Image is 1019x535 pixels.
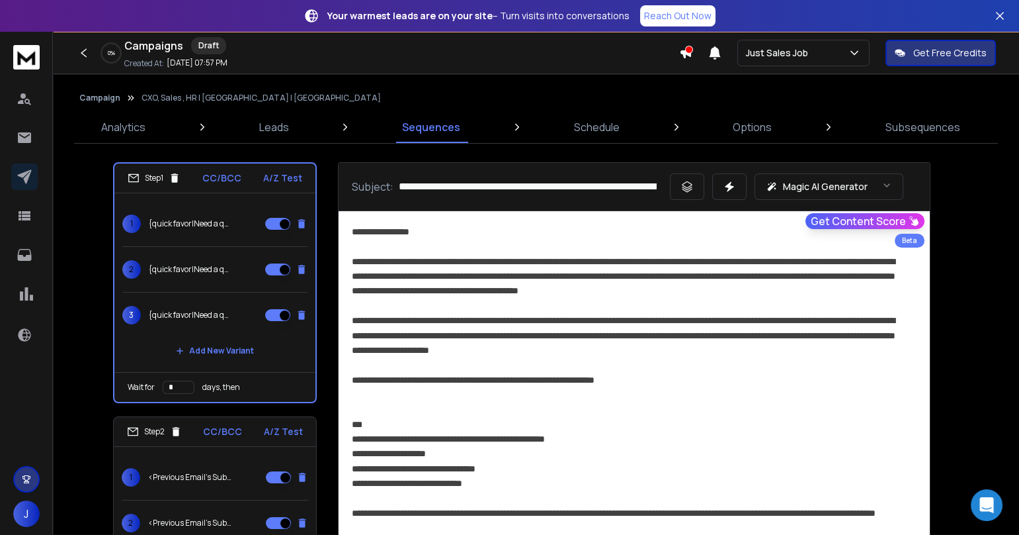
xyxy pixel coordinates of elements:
a: Subsequences [877,111,968,143]
p: Subsequences [885,119,960,135]
p: Created At: [124,58,164,69]
div: Step 1 [128,172,181,184]
span: 1 [122,468,140,487]
p: Reach Out Now [644,9,712,23]
button: Get Free Credits [885,40,996,66]
a: Sequences [394,111,468,143]
strong: Your warmest leads are on your site [327,9,493,22]
p: A/Z Test [263,171,302,185]
div: Step 2 [127,426,182,438]
img: logo [13,45,40,70]
p: Analytics [101,119,145,135]
p: Sequences [402,119,460,135]
p: A/Z Test [264,425,303,438]
p: days, then [202,382,240,393]
p: Get Free Credits [913,46,987,60]
p: Subject: [352,179,393,195]
a: Leads [251,111,297,143]
p: <Previous Email's Subject> [148,518,233,528]
h1: Campaigns [124,38,183,54]
button: Add New Variant [165,338,265,364]
a: Analytics [93,111,153,143]
p: CC/BCC [203,425,242,438]
p: Wait for [128,382,155,393]
div: Draft [191,37,226,54]
div: Open Intercom Messenger [971,489,1002,521]
span: 2 [122,260,141,279]
button: Magic AI Generator [754,173,903,200]
a: Reach Out Now [640,5,715,26]
p: {quick favor|Need a quick favor|Sales talent|Sales position|Sales team|Experienced sales professi... [149,264,233,275]
li: Step1CC/BCCA/Z Test1{quick favor|Need a quick favor|Sales talent|Sales position|Sales team|Experi... [113,162,317,403]
p: 0 % [108,49,115,57]
span: 2 [122,514,140,532]
a: Options [725,111,780,143]
p: Schedule [574,119,620,135]
span: 3 [122,306,141,324]
button: J [13,501,40,527]
p: Options [733,119,772,135]
p: CXO, Sales , HR | [GEOGRAPHIC_DATA] | [GEOGRAPHIC_DATA] [142,93,381,103]
p: Magic AI Generator [783,180,868,193]
p: – Turn visits into conversations [327,9,630,23]
p: <Previous Email's Subject> [148,472,233,483]
div: Beta [895,234,924,248]
button: Campaign [79,93,120,103]
span: 1 [122,215,141,233]
p: {quick favor|Need a quick favor|Sales talent|Sales position|Sales team|Experienced sales professi... [149,219,233,229]
p: Just Sales Job [746,46,813,60]
button: Get Content Score [805,213,924,229]
p: CC/BCC [202,171,241,185]
p: [DATE] 07:57 PM [167,58,227,68]
a: Schedule [566,111,628,143]
p: {quick favor|Need a quick favor|Sales talent|Sales position|Sales team|Experienced sales professi... [149,310,233,320]
p: Leads [259,119,289,135]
